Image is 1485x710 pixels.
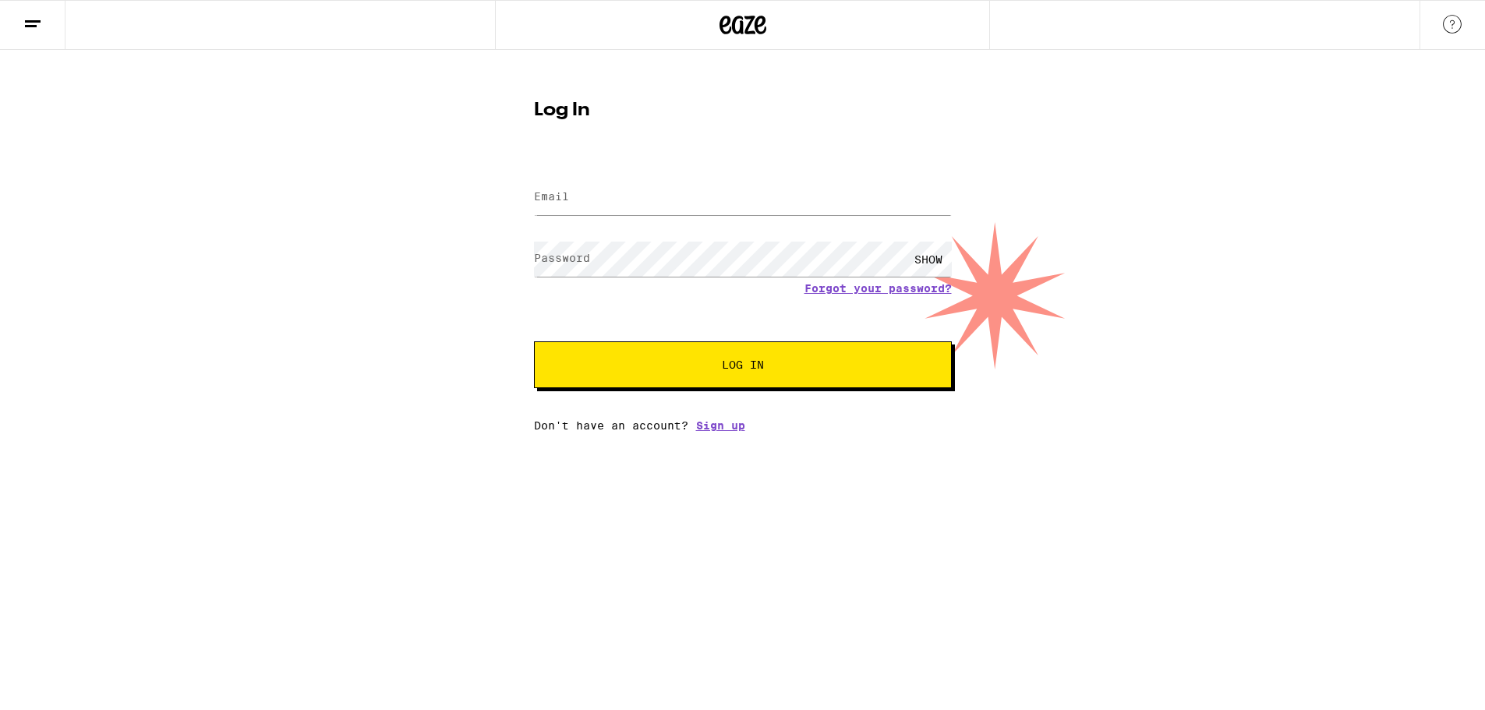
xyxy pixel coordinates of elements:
[534,419,952,432] div: Don't have an account?
[534,190,569,203] label: Email
[804,282,952,295] a: Forgot your password?
[534,252,590,264] label: Password
[534,341,952,388] button: Log In
[722,359,764,370] span: Log In
[534,180,952,215] input: Email
[696,419,745,432] a: Sign up
[534,101,952,120] h1: Log In
[905,242,952,277] div: SHOW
